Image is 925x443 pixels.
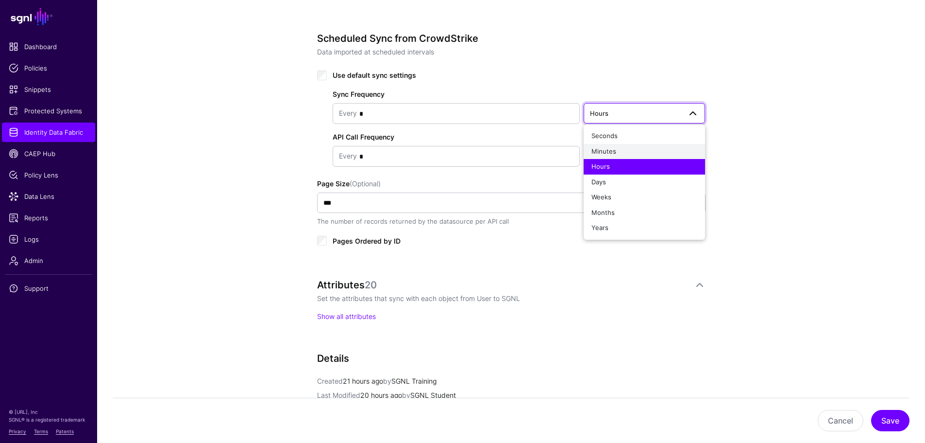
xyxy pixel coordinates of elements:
[333,71,416,79] span: Use default sync settings
[317,391,360,399] span: Last Modified
[317,178,381,189] label: Page Size
[343,377,383,385] span: 21 hours ago
[360,391,402,399] span: 20 hours ago
[317,217,706,227] div: The number of records returned by the datasource per API call
[2,251,95,270] a: Admin
[317,353,706,364] h3: Details
[2,208,95,228] a: Reports
[2,123,95,142] a: Identity Data Fabric
[584,128,706,144] button: Seconds
[2,37,95,56] a: Dashboard
[584,159,706,175] button: Hours
[56,428,74,434] a: Patents
[317,312,376,320] a: Show all attributes
[9,284,88,293] span: Support
[2,80,95,99] a: Snippets
[584,205,706,221] button: Months
[317,33,706,44] h3: Scheduled Sync from CrowdStrike
[333,132,394,142] label: API Call Frequency
[591,132,618,140] span: Seconds
[591,162,610,170] span: Hours
[9,428,26,434] a: Privacy
[2,144,95,163] a: CAEP Hub
[591,193,611,201] span: Weeks
[9,256,88,266] span: Admin
[871,410,909,431] button: Save
[9,63,88,73] span: Policies
[9,192,88,201] span: Data Lens
[591,147,616,155] span: Minutes
[584,220,706,236] button: Years
[591,209,615,216] span: Months
[402,391,456,399] app-identifier: SGNL Student
[9,408,88,416] p: © [URL], Inc
[9,234,88,244] span: Logs
[9,85,88,94] span: Snippets
[317,279,694,291] div: Attributes
[2,187,95,206] a: Data Lens
[2,58,95,78] a: Policies
[365,279,377,291] span: 20
[9,42,88,52] span: Dashboard
[2,101,95,121] a: Protected Systems
[9,127,88,137] span: Identity Data Fabric
[339,104,357,124] div: Every
[333,237,401,245] span: Pages Ordered by ID
[402,391,410,399] span: by
[584,175,706,190] button: Days
[34,428,48,434] a: Terms
[383,377,437,385] app-identifier: SGNL Training
[591,178,606,186] span: Days
[333,89,385,99] label: Sync Frequency
[584,144,706,159] button: Minutes
[9,213,88,223] span: Reports
[317,377,343,385] span: Created
[383,377,391,385] span: by
[590,109,608,117] span: Hours
[591,224,608,231] span: Years
[9,149,88,159] span: CAEP Hub
[317,293,706,303] p: Set the attributes that sync with each object from User to SGNL
[9,170,88,180] span: Policy Lens
[350,179,381,188] span: (Optional)
[6,6,91,27] a: SGNL
[584,190,706,205] button: Weeks
[317,47,706,57] p: Data imported at scheduled intervals
[2,230,95,249] a: Logs
[9,416,88,424] p: SGNL® is a registered trademark
[818,410,863,431] button: Cancel
[9,106,88,116] span: Protected Systems
[2,165,95,185] a: Policy Lens
[339,146,357,166] div: Every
